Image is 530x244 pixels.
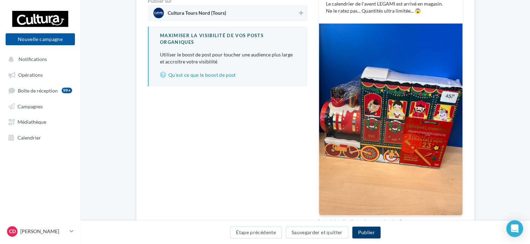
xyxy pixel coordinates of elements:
button: Étape précédente [230,226,282,238]
div: La prévisualisation est non-contractuelle [319,216,463,225]
div: 99+ [62,88,72,93]
span: CD [9,228,16,235]
button: Sauvegarder et quitter [286,226,349,238]
span: Campagnes [18,103,43,109]
a: Qu’est ce que le boost de post [160,71,296,79]
span: Cultura Tours Nord (Tours) [168,11,226,18]
span: Calendrier [18,134,41,140]
span: Médiathèque [18,119,46,125]
a: CD [PERSON_NAME] [6,225,75,238]
button: Nouvelle campagne [6,33,75,45]
p: Utiliser le boost de post pour toucher une audience plus large et accroitre votre visibilité [160,51,296,65]
p: [PERSON_NAME] [20,228,67,235]
span: Notifications [19,56,47,62]
div: Open Intercom Messenger [506,220,523,237]
span: Boîte de réception [18,87,58,93]
button: Notifications [4,53,74,65]
a: Calendrier [4,131,76,143]
a: Campagnes [4,100,76,112]
a: Opérations [4,68,76,81]
div: Maximiser la visibilité de vos posts organiques [160,32,296,45]
button: Publier [352,226,380,238]
span: Opérations [18,72,43,78]
a: Médiathèque [4,115,76,128]
a: Boîte de réception99+ [4,84,76,97]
